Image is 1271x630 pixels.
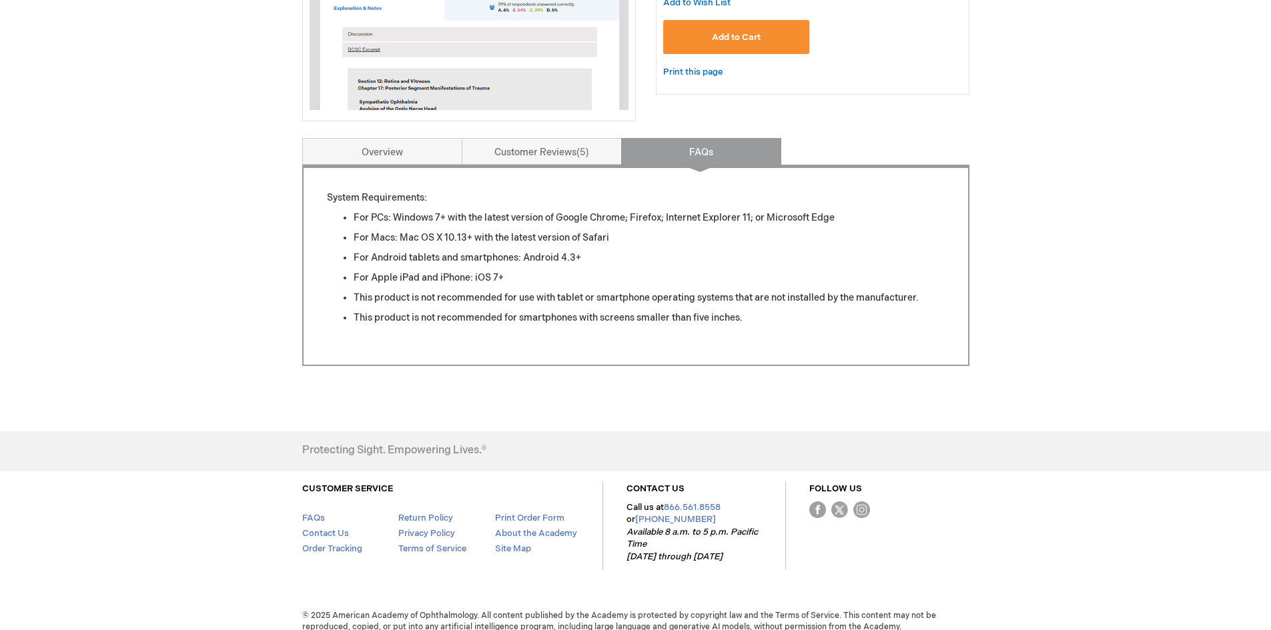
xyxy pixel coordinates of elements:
a: Customer Reviews5 [462,138,622,165]
span: 5 [576,147,589,158]
a: FAQs [302,513,325,523]
span: Add to Cart [712,32,761,43]
li: This product is not recommended for smartphones with screens smaller than five inches. [354,311,945,325]
img: Facebook [809,501,826,518]
a: CONTACT US [626,483,685,494]
a: About the Academy [495,528,577,539]
p: Call us at or [626,501,762,563]
img: instagram [853,501,870,518]
img: Twitter [831,501,848,518]
li: For Android tablets and smartphones: Android 4.3+ [354,251,945,265]
em: Available 8 a.m. to 5 p.m. Pacific Time [DATE] through [DATE] [626,527,758,562]
a: 866.561.8558 [664,502,721,513]
a: Site Map [495,543,531,554]
li: For Apple iPad and iPhone: iOS 7+ [354,271,945,285]
p: System Requirements: [327,191,945,205]
a: Order Tracking [302,543,362,554]
a: CUSTOMER SERVICE [302,483,393,494]
a: Contact Us [302,528,349,539]
a: Return Policy [398,513,453,523]
a: FOLLOW US [809,483,862,494]
li: This product is not recommended for use with tablet or smartphone operating systems that are not ... [354,291,945,305]
a: Overview [302,138,462,165]
a: FAQs [621,138,781,165]
button: Add to Cart [663,20,810,54]
a: Privacy Policy [398,528,455,539]
li: For Macs: Mac OS X 10.13+ with the latest version of Safari [354,231,945,245]
a: Terms of Service [398,543,466,554]
li: For PCs: Windows 7+ with the latest version of Google Chrome; Firefox; Internet Explorer 11; or M... [354,211,945,225]
a: Print this page [663,64,723,81]
a: [PHONE_NUMBER] [635,514,716,525]
a: Print Order Form [495,513,564,523]
h4: Protecting Sight. Empowering Lives.® [302,445,486,457]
